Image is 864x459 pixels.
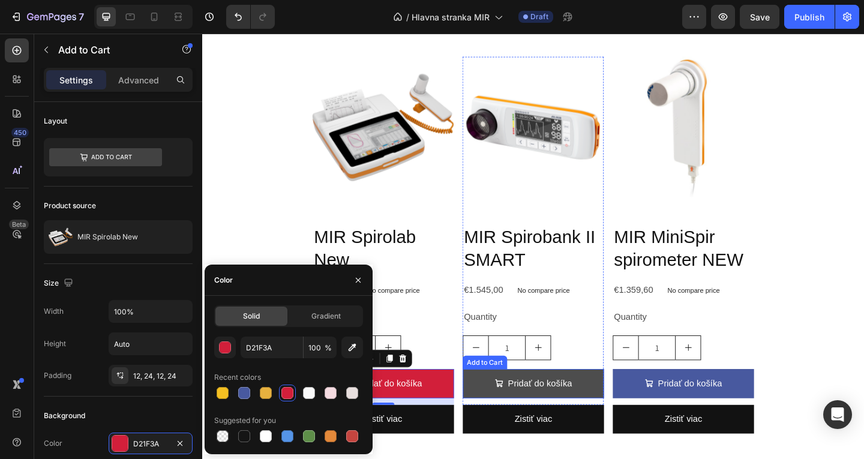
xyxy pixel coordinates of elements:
div: 450 [11,128,29,137]
input: Eg: FFFFFF [241,337,303,358]
div: Undo/Redo [226,5,275,29]
div: Color [44,438,62,449]
button: Pridať do košíka [283,365,437,397]
div: Background [44,410,85,421]
img: product feature img [49,225,73,249]
div: Quantity [283,299,437,319]
a: MIR MiniSpir spirometer NEW [446,25,600,179]
button: 7 [5,5,89,29]
button: Save [740,5,779,29]
div: Width [44,306,64,317]
input: Auto [109,301,192,322]
span: Gradient [311,311,341,322]
span: / [406,11,409,23]
div: Color [214,275,233,286]
div: Suggested for you [214,415,276,426]
p: Add to Cart [58,43,160,57]
a: Zistiť viac [283,404,437,436]
p: Advanced [118,74,159,86]
input: quantity [311,329,352,355]
div: Padding [44,370,71,381]
h2: MIR MiniSpir spirometer NEW [446,208,600,260]
input: quantity [474,329,515,355]
a: Zistiť viac [446,404,600,436]
div: 12, 24, 12, 24 [133,371,190,382]
div: Quantity [446,299,600,319]
button: increment [352,329,379,355]
p: No compare price [343,276,400,283]
button: increment [515,329,542,355]
iframe: Design area [202,34,864,459]
div: Pridať do košíka [496,372,565,389]
span: Draft [530,11,548,22]
span: Save [750,12,770,22]
button: decrement [447,329,474,355]
button: decrement [284,329,311,355]
div: €1.359,60 [446,269,491,289]
span: Hlavna stranka MIR [412,11,490,23]
span: % [325,343,332,353]
div: Height [44,338,66,349]
a: Zistiť viac [120,404,274,436]
div: €1.545,00 [283,269,328,289]
span: Solid [243,311,260,322]
p: Zistiť viac [503,411,544,428]
div: Pridať do košíka [332,372,402,389]
div: Publish [794,11,824,23]
div: Recent colors [214,372,261,383]
button: Publish [784,5,835,29]
p: Zistiť viac [176,411,217,428]
div: D21F3A [133,439,168,449]
div: Product source [44,200,96,211]
button: Pridať do košíka [446,365,600,397]
p: 7 [79,10,84,24]
div: Beta [9,220,29,229]
div: Layout [44,116,67,127]
h2: MIR Spirobank II SMART [283,208,437,260]
div: Add to Cart [286,352,329,363]
p: MIR Spirolab New [77,233,138,241]
p: Settings [59,74,93,86]
p: Zistiť viac [340,411,380,428]
p: No compare price [506,276,563,283]
a: MIR Spirobank II SMART [283,25,437,179]
input: Auto [109,333,192,355]
div: Open Intercom Messenger [823,400,852,429]
div: Size [44,275,76,292]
